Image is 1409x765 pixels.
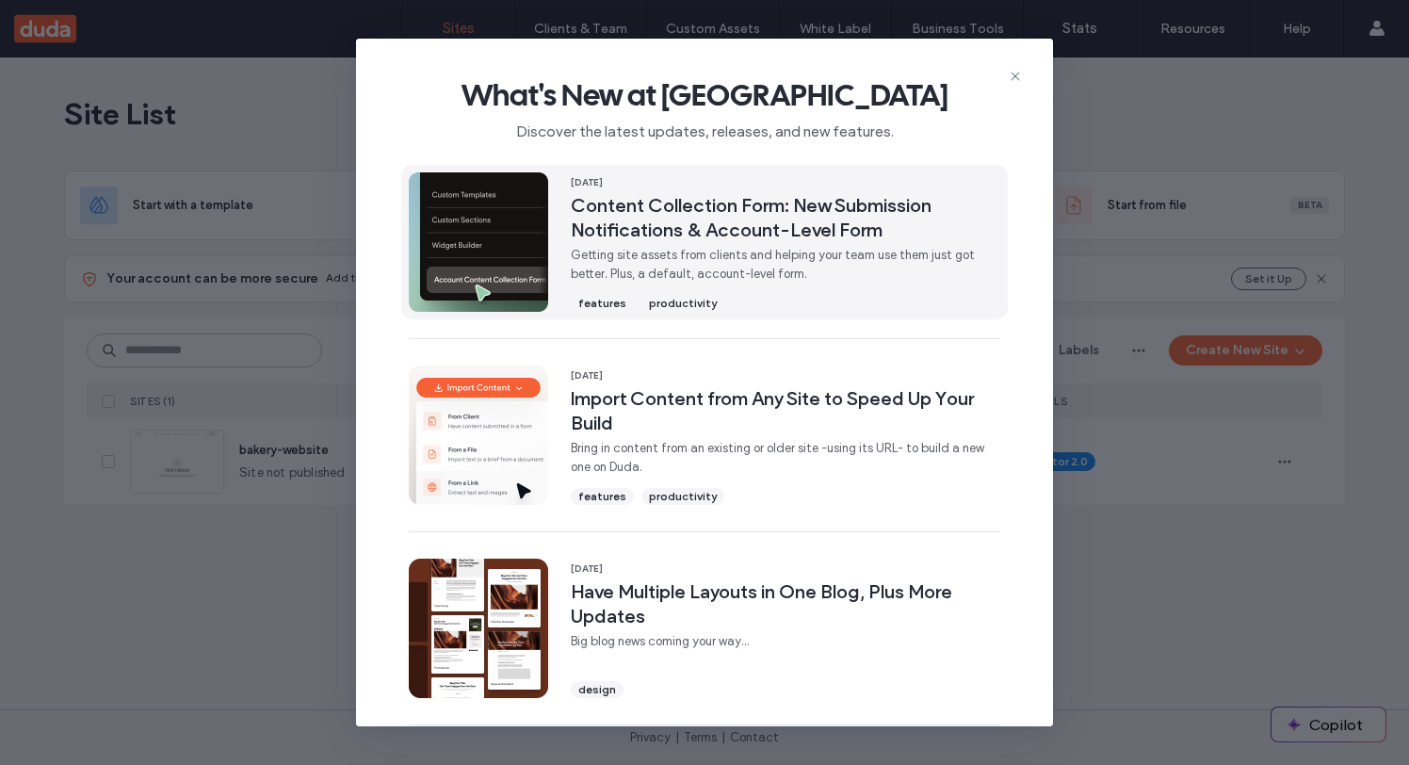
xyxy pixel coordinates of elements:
span: Discover the latest updates, releases, and new features. [386,114,1023,142]
span: design [578,681,616,698]
span: Content Collection Form: New Submission Notifications & Account-Level Form [571,193,1000,242]
span: features [578,295,626,312]
span: Have Multiple Layouts in One Blog, Plus More Updates [571,579,1000,628]
span: [DATE] [571,176,1000,189]
span: [DATE] [571,369,1000,382]
span: Bring in content from an existing or older site -using its URL- to build a new one on Duda. [571,439,1000,477]
span: [DATE] [571,562,1000,576]
span: Big blog news coming your way... [571,632,1000,651]
span: features [578,488,626,505]
span: productivity [649,488,717,505]
span: Import Content from Any Site to Speed Up Your Build [571,386,1000,435]
span: What's New at [GEOGRAPHIC_DATA] [386,76,1023,114]
span: Getting site assets from clients and helping your team use them just got better. Plus, a default,... [571,246,1000,284]
span: productivity [649,295,717,312]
